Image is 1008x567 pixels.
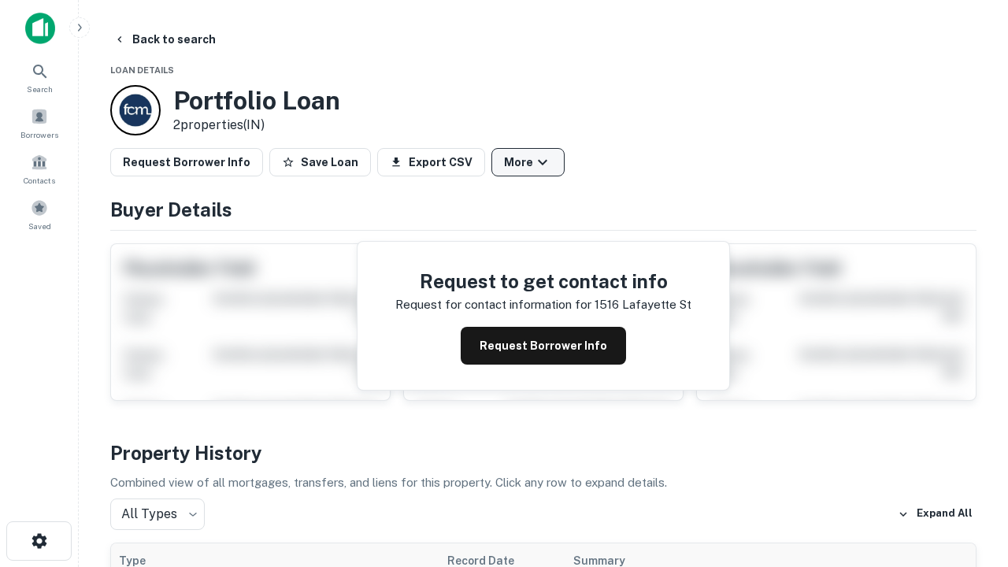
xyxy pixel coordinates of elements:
h4: Request to get contact info [395,267,691,295]
iframe: Chat Widget [929,391,1008,466]
h3: Portfolio Loan [173,86,340,116]
button: Export CSV [377,148,485,176]
button: More [491,148,565,176]
div: All Types [110,498,205,530]
h4: Property History [110,439,976,467]
span: Search [27,83,53,95]
a: Search [5,56,74,98]
button: Request Borrower Info [461,327,626,365]
span: Saved [28,220,51,232]
h4: Buyer Details [110,195,976,224]
p: 1516 lafayette st [595,295,691,314]
span: Contacts [24,174,55,187]
img: capitalize-icon.png [25,13,55,44]
a: Saved [5,193,74,235]
a: Contacts [5,147,74,190]
span: Loan Details [110,65,174,75]
p: Combined view of all mortgages, transfers, and liens for this property. Click any row to expand d... [110,473,976,492]
a: Borrowers [5,102,74,144]
span: Borrowers [20,128,58,141]
p: Request for contact information for [395,295,591,314]
button: Request Borrower Info [110,148,263,176]
button: Expand All [894,502,976,526]
button: Back to search [107,25,222,54]
p: 2 properties (IN) [173,116,340,135]
button: Save Loan [269,148,371,176]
